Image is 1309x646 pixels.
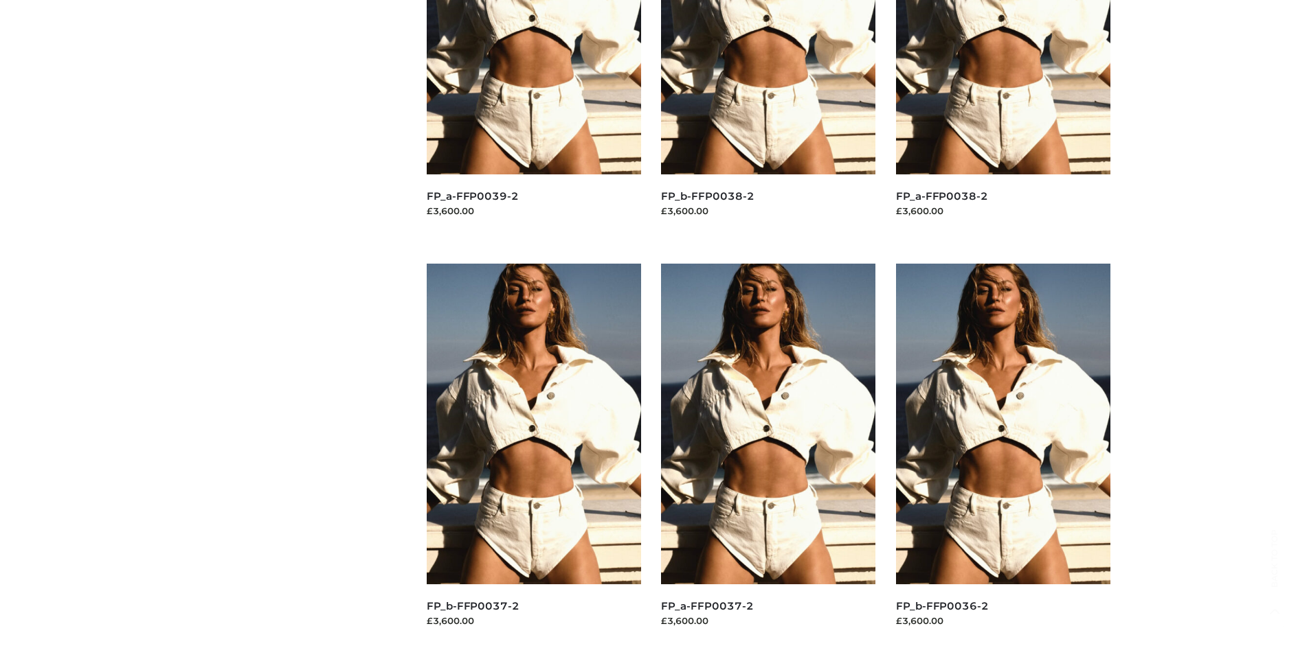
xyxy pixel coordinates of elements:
a: FP_b-FFP0038-2 [661,189,754,203]
div: £3,600.00 [661,204,875,218]
span: Back to top [1257,553,1292,588]
div: £3,600.00 [661,614,875,627]
div: £3,600.00 [896,204,1110,218]
div: £3,600.00 [427,204,641,218]
a: FP_b-FFP0036-2 [896,599,989,612]
div: £3,600.00 [896,614,1110,627]
a: FP_a-FFP0037-2 [661,599,753,612]
a: FP_b-FFP0037-2 [427,599,519,612]
a: FP_a-FFP0039-2 [427,189,519,203]
a: FP_a-FFP0038-2 [896,189,988,203]
div: £3,600.00 [427,614,641,627]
